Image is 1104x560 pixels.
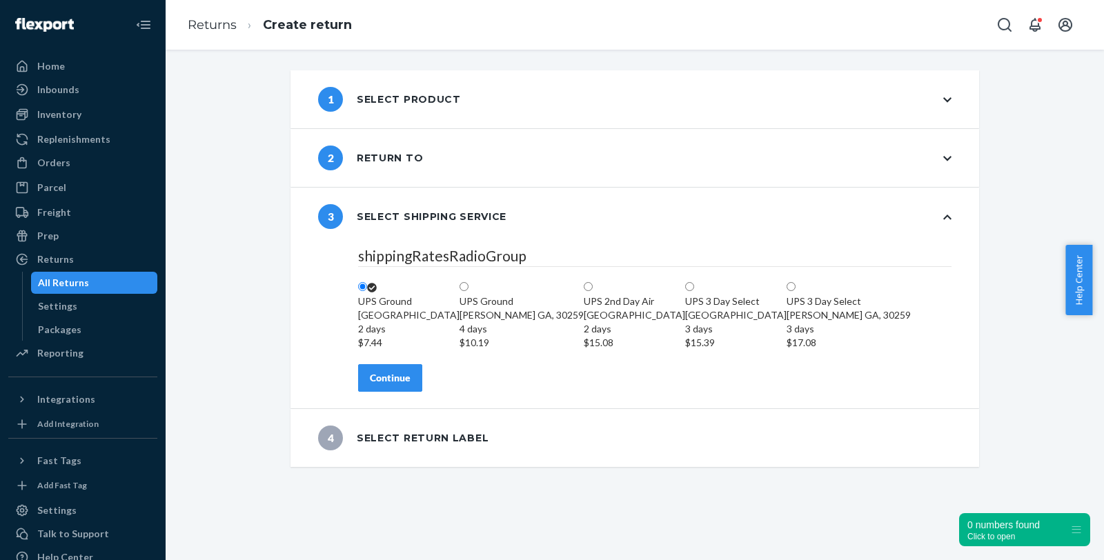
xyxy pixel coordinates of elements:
[37,156,70,170] div: Orders
[8,201,157,223] a: Freight
[37,132,110,146] div: Replenishments
[38,276,89,290] div: All Returns
[38,323,81,337] div: Packages
[37,108,81,121] div: Inventory
[358,246,952,267] legend: shippingRatesRadioGroup
[318,87,343,112] span: 1
[787,322,911,336] div: 3 days
[685,294,787,308] div: UPS 3 Day Select
[358,364,422,392] button: Continue
[263,17,352,32] a: Create return
[358,282,367,291] input: UPS Ground[GEOGRAPHIC_DATA]2 days$7.44
[787,308,911,350] div: [PERSON_NAME] GA, 30259
[8,499,157,521] a: Settings
[8,450,157,472] button: Fast Tags
[8,103,157,126] a: Inventory
[37,83,79,97] div: Inbounds
[787,336,911,350] div: $17.08
[37,392,95,406] div: Integrations
[8,177,157,199] a: Parcel
[8,152,157,174] a: Orders
[31,295,158,317] a: Settings
[1021,11,1049,39] button: Open notifications
[318,146,343,170] span: 2
[370,371,411,385] div: Continue
[787,294,911,308] div: UPS 3 Day Select
[318,87,461,112] div: Select product
[584,322,685,336] div: 2 days
[130,11,157,39] button: Close Navigation
[8,79,157,101] a: Inbounds
[15,18,74,32] img: Flexport logo
[8,225,157,247] a: Prep
[358,308,460,350] div: [GEOGRAPHIC_DATA]
[37,252,74,266] div: Returns
[318,426,343,450] span: 4
[37,206,71,219] div: Freight
[318,204,343,229] span: 3
[188,17,237,32] a: Returns
[37,527,109,541] div: Talk to Support
[685,308,787,350] div: [GEOGRAPHIC_DATA]
[358,294,460,308] div: UPS Ground
[8,342,157,364] a: Reporting
[38,299,77,313] div: Settings
[37,229,59,243] div: Prep
[787,282,796,291] input: UPS 3 Day Select[PERSON_NAME] GA, 302593 days$17.08
[8,55,157,77] a: Home
[460,294,584,308] div: UPS Ground
[31,272,158,294] a: All Returns
[37,59,65,73] div: Home
[460,282,469,291] input: UPS Ground[PERSON_NAME] GA, 302594 days$10.19
[8,248,157,270] a: Returns
[8,416,157,432] a: Add Integration
[318,146,423,170] div: Return to
[460,322,584,336] div: 4 days
[37,346,83,360] div: Reporting
[685,282,694,291] input: UPS 3 Day Select[GEOGRAPHIC_DATA]3 days$15.39
[8,477,157,494] a: Add Fast Tag
[177,5,363,46] ol: breadcrumbs
[1052,11,1079,39] button: Open account menu
[37,479,87,491] div: Add Fast Tag
[584,294,685,308] div: UPS 2nd Day Air
[460,308,584,350] div: [PERSON_NAME] GA, 30259
[685,322,787,336] div: 3 days
[31,319,158,341] a: Packages
[584,282,593,291] input: UPS 2nd Day Air[GEOGRAPHIC_DATA]2 days$15.08
[991,11,1018,39] button: Open Search Box
[358,322,460,336] div: 2 days
[1065,245,1092,315] button: Help Center
[8,523,157,545] a: Talk to Support
[37,503,77,517] div: Settings
[318,426,489,450] div: Select return label
[584,308,685,350] div: [GEOGRAPHIC_DATA]
[8,388,157,410] button: Integrations
[460,336,584,350] div: $10.19
[685,336,787,350] div: $15.39
[8,128,157,150] a: Replenishments
[37,454,81,468] div: Fast Tags
[318,204,506,229] div: Select shipping service
[584,336,685,350] div: $15.08
[37,181,66,194] div: Parcel
[37,418,99,430] div: Add Integration
[358,336,460,350] div: $7.44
